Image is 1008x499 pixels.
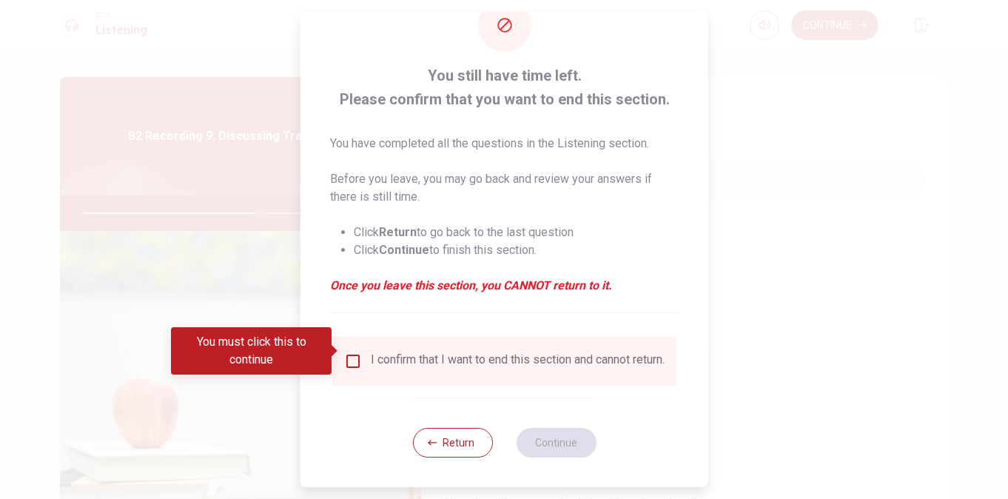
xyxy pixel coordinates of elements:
p: You have completed all the questions in the Listening section. [330,135,679,153]
div: I confirm that I want to end this section and cannot return. [371,352,665,370]
li: Click to go back to the last question [354,224,679,241]
strong: Continue [379,243,429,257]
button: Return [412,428,492,458]
span: You still have time left. Please confirm that you want to end this section. [330,64,679,111]
strong: Return [379,225,417,239]
span: You must click this to continue [344,352,362,370]
em: Once you leave this section, you CANNOT return to it. [330,277,679,295]
button: Continue [516,428,596,458]
li: Click to finish this section. [354,241,679,259]
div: You must click this to continue [171,327,332,375]
p: Before you leave, you may go back and review your answers if there is still time. [330,170,679,206]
